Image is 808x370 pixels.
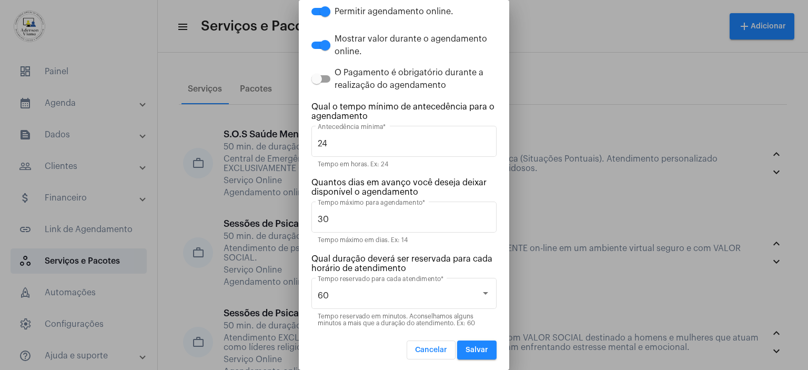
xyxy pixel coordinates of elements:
input: 60 [318,139,490,148]
span: Mostrar valor durante o agendamento online. [335,35,487,56]
span: 60 [318,292,329,300]
div: Qual o tempo mínimo de antecedência para o agendamento [311,102,497,121]
span: O Pagamento é obrigatório durante a realização do agendamento [335,68,483,89]
mat-hint: Tempo máximo em dias. Ex: 14 [318,237,408,244]
span: Permitir agendamento online. [335,7,453,16]
span: Salvar [466,346,488,354]
input: 14 [318,215,490,224]
button: Cancelar [407,341,456,359]
mat-hint: Tempo reservado em minutos. Aconselhamos alguns minutos a mais que a duração do atendimento. Ex: 60 [318,313,484,327]
button: Salvar [457,341,497,359]
span: Cancelar [415,346,447,354]
mat-hint: Tempo em horas. Ex: 24 [318,161,388,168]
div: Quantos dias em avanço você deseja deixar disponível o agendamento [311,178,497,197]
div: Qual duração deverá ser reservada para cada horário de atendimento [311,254,497,273]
